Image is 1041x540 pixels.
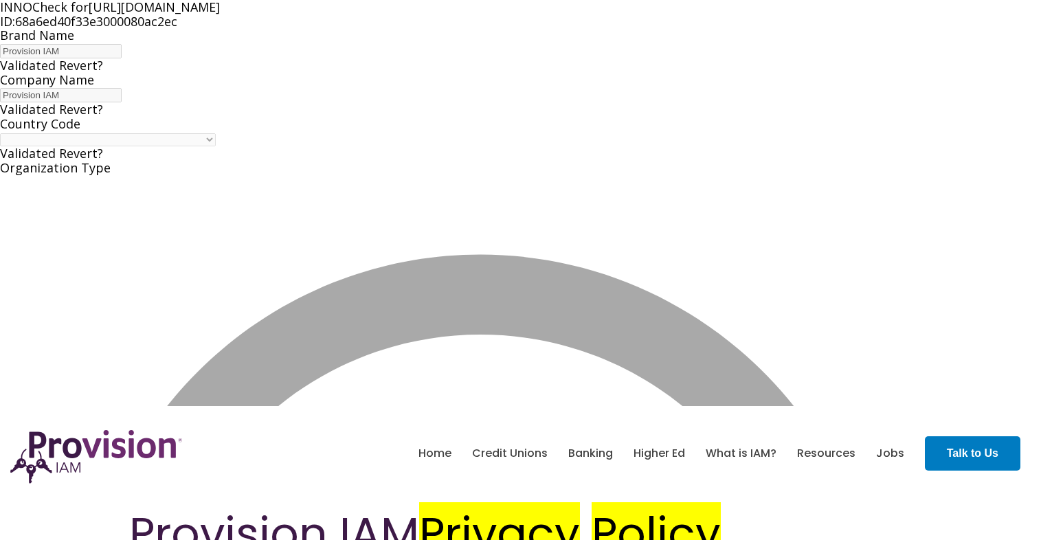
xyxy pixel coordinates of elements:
[418,442,451,465] a: Home
[876,442,904,465] a: Jobs
[634,442,685,465] a: Higher Ed
[706,442,776,465] a: What is IAM?
[925,436,1020,471] a: Talk to Us
[568,442,613,465] a: Banking
[947,447,998,459] strong: Talk to Us
[408,431,915,475] nav: menu
[10,430,182,483] img: ProvisionIAM-Logo-Purple
[797,442,855,465] a: Resources
[472,442,548,465] a: Credit Unions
